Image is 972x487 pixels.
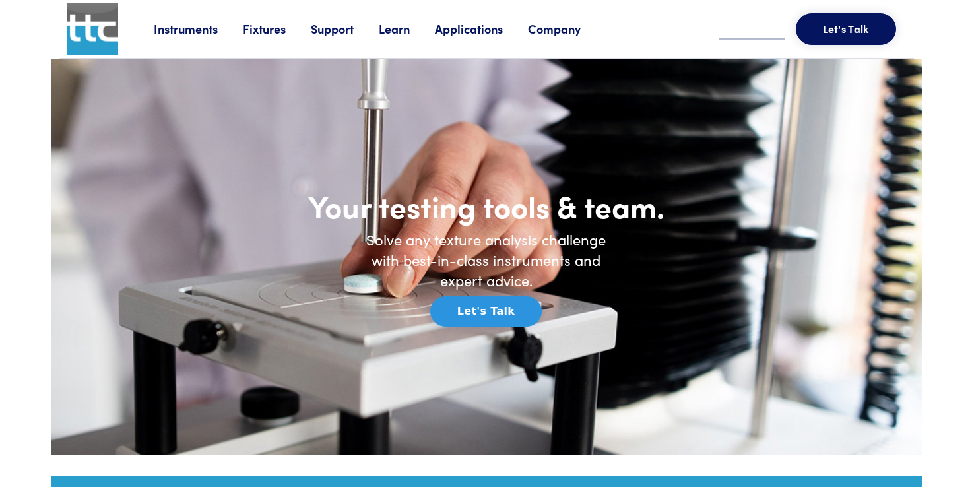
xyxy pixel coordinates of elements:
img: ttc_logo_1x1_v1.0.png [67,3,118,55]
h1: Your testing tools & team. [222,187,750,225]
a: Fixtures [243,20,311,37]
a: Learn [379,20,435,37]
button: Let's Talk [430,296,542,327]
button: Let's Talk [796,13,896,45]
a: Company [528,20,606,37]
a: Instruments [154,20,243,37]
a: Support [311,20,379,37]
h6: Solve any texture analysis challenge with best-in-class instruments and expert advice. [354,230,618,290]
a: Applications [435,20,528,37]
